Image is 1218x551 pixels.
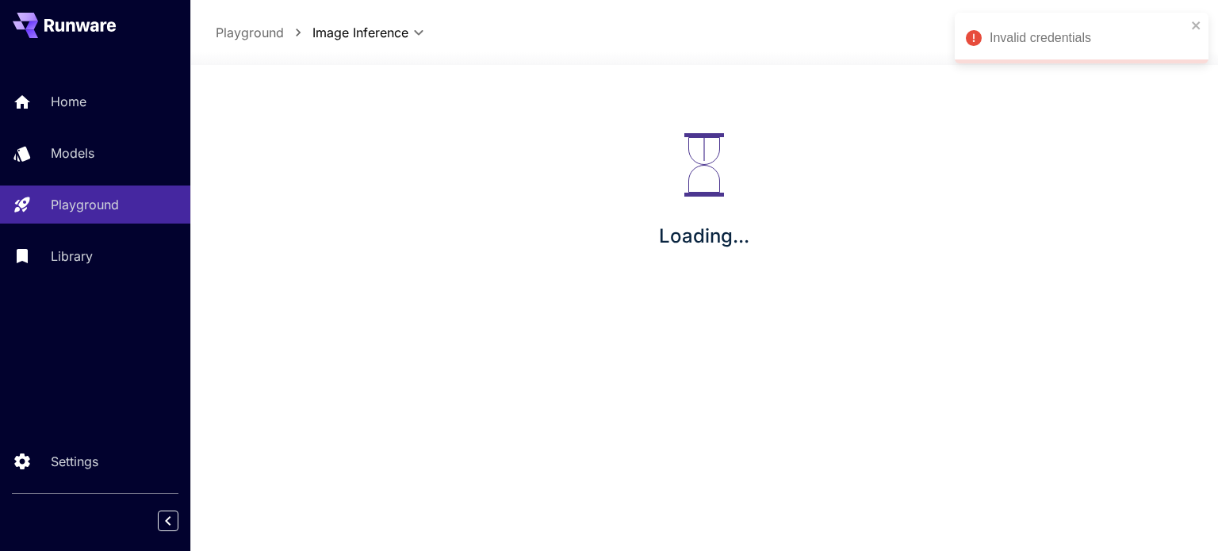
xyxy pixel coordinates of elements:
button: close [1191,19,1202,32]
p: Loading... [659,222,749,251]
p: Playground [51,195,119,214]
p: Models [51,143,94,163]
span: Image Inference [312,23,408,42]
div: Invalid credentials [990,29,1186,48]
nav: breadcrumb [216,23,312,42]
p: Home [51,92,86,111]
div: Collapse sidebar [170,507,190,535]
a: Playground [216,23,284,42]
button: Collapse sidebar [158,511,178,531]
p: Library [51,247,93,266]
p: Settings [51,452,98,471]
